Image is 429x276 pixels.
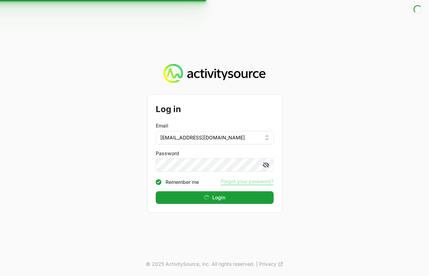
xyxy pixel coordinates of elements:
span: | [256,261,258,268]
p: © 2025 ActivitySource, inc. All rights reserved. [146,261,255,268]
label: Password [156,150,274,157]
label: Remember me [166,179,199,186]
span: Login [212,193,225,202]
img: Activity Source [163,64,266,83]
h2: Log in [156,103,274,116]
a: Privacy [259,261,283,268]
button: Login [156,191,274,204]
button: [EMAIL_ADDRESS][DOMAIN_NAME] [156,131,274,144]
label: Email [156,122,168,129]
span: [EMAIL_ADDRESS][DOMAIN_NAME] [160,134,245,141]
